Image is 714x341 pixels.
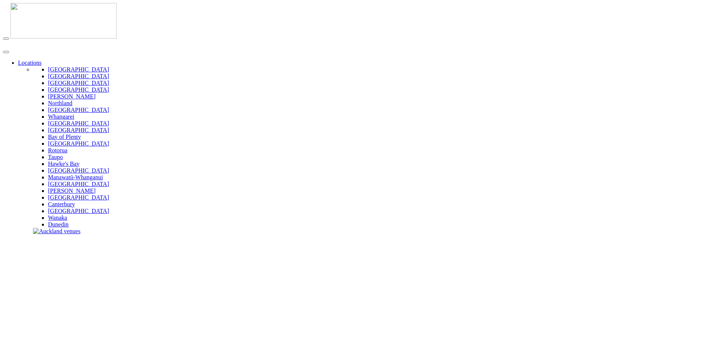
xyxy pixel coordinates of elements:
[48,221,69,228] a: Dunedin
[48,107,109,113] a: [GEOGRAPHIC_DATA]
[48,208,109,214] a: [GEOGRAPHIC_DATA]
[48,93,96,100] a: [PERSON_NAME]
[48,86,109,93] a: [GEOGRAPHIC_DATA]
[48,120,109,127] a: [GEOGRAPHIC_DATA]
[48,201,75,207] a: Canterbury
[48,188,96,194] a: [PERSON_NAME]
[48,113,74,120] a: Whangarei
[48,194,109,201] a: [GEOGRAPHIC_DATA]
[48,66,109,73] a: [GEOGRAPHIC_DATA]
[3,40,96,45] img: new-zealand-venues-text.png
[18,60,42,66] a: Locations
[48,140,109,147] a: [GEOGRAPHIC_DATA]
[48,154,63,160] a: Taupo
[48,80,109,86] a: [GEOGRAPHIC_DATA]
[48,161,79,167] a: Hawke's Bay
[48,167,109,174] a: [GEOGRAPHIC_DATA]
[48,73,109,79] a: [GEOGRAPHIC_DATA]
[10,3,117,39] img: nzv-logo.png
[48,174,103,180] a: Manawatū-Whanganui
[48,134,81,140] a: Bay of Plenty
[48,214,67,221] a: Wanaka
[33,228,81,235] img: Auckland venues
[48,100,72,106] a: Northland
[48,181,109,187] a: [GEOGRAPHIC_DATA]
[48,147,67,153] a: Rotorua
[48,127,109,133] a: [GEOGRAPHIC_DATA]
